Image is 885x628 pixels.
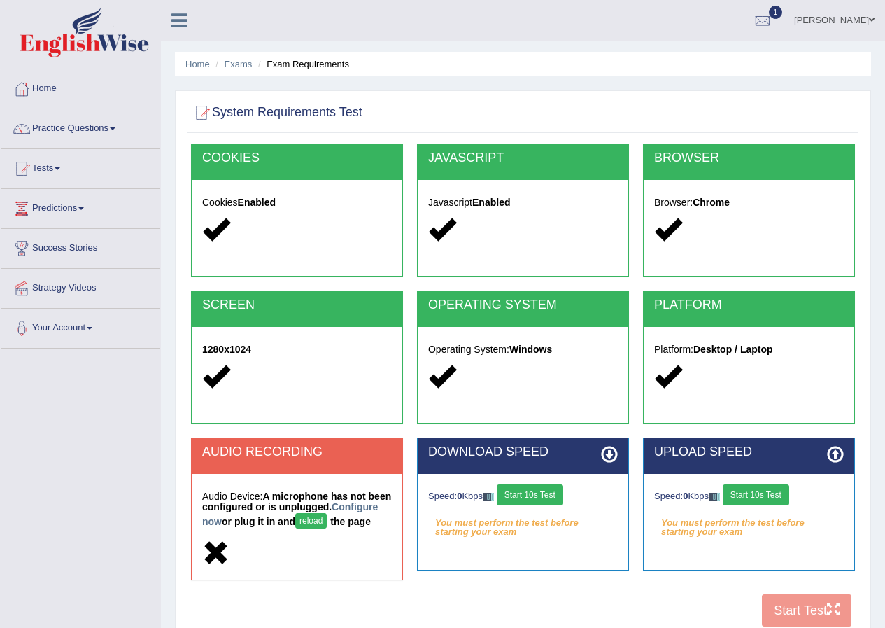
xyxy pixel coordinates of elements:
[428,512,618,533] em: You must perform the test before starting your exam
[654,151,844,165] h2: BROWSER
[654,344,844,355] h5: Platform:
[654,484,844,509] div: Speed: Kbps
[202,491,391,527] strong: A microphone has not been configured or is unplugged. or plug it in and the page
[1,189,160,224] a: Predictions
[1,149,160,184] a: Tests
[428,344,618,355] h5: Operating System:
[723,484,789,505] button: Start 10s Test
[202,151,392,165] h2: COOKIES
[225,59,253,69] a: Exams
[202,445,392,459] h2: AUDIO RECORDING
[1,229,160,264] a: Success Stories
[202,491,392,532] h5: Audio Device:
[191,102,362,123] h2: System Requirements Test
[202,197,392,208] h5: Cookies
[428,151,618,165] h2: JAVASCRIPT
[654,512,844,533] em: You must perform the test before starting your exam
[457,491,462,501] strong: 0
[509,344,552,355] strong: Windows
[428,298,618,312] h2: OPERATING SYSTEM
[683,491,688,501] strong: 0
[428,445,618,459] h2: DOWNLOAD SPEED
[769,6,783,19] span: 1
[1,109,160,144] a: Practice Questions
[709,493,720,501] img: ajax-loader-fb-connection.gif
[255,57,349,71] li: Exam Requirements
[472,197,510,208] strong: Enabled
[654,197,844,208] h5: Browser:
[654,445,844,459] h2: UPLOAD SPEED
[238,197,276,208] strong: Enabled
[654,298,844,312] h2: PLATFORM
[483,493,494,501] img: ajax-loader-fb-connection.gif
[428,484,618,509] div: Speed: Kbps
[428,197,618,208] h5: Javascript
[1,69,160,104] a: Home
[202,501,378,527] a: Configure now
[1,269,160,304] a: Strategy Videos
[295,513,327,529] button: reload
[202,298,392,312] h2: SCREEN
[497,484,563,505] button: Start 10s Test
[693,197,730,208] strong: Chrome
[693,344,773,355] strong: Desktop / Laptop
[202,344,251,355] strong: 1280x1024
[1,309,160,344] a: Your Account
[185,59,210,69] a: Home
